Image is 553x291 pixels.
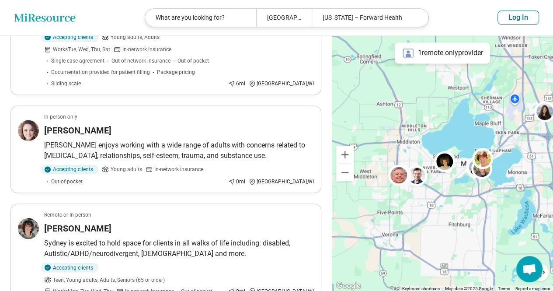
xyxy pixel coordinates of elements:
div: Accepting clients [41,165,98,174]
div: [GEOGRAPHIC_DATA] , WI [249,80,314,88]
span: Map data ©2025 Google [445,286,493,291]
div: Open chat [516,256,543,282]
span: In-network insurance [122,46,171,53]
h3: [PERSON_NAME] [44,222,111,235]
p: [PERSON_NAME] enjoys working with a wide range of adults with concerns related to [MEDICAL_DATA],... [44,140,314,161]
span: Teen, Young adults, Adults, Seniors (65 or older) [53,276,165,284]
div: 1 remote only provider [395,42,490,63]
span: Single case agreement [51,57,104,65]
p: Sydney is excited to hold space for clients in all walks of life including: disabled, Autistic/AD... [44,238,314,259]
div: [GEOGRAPHIC_DATA], [GEOGRAPHIC_DATA] [256,9,312,27]
span: Out-of-pocket [51,178,83,186]
span: Young adults, Adults [111,33,160,41]
div: 6 mi [228,80,245,88]
div: 0 mi [228,178,245,186]
div: 2 [466,156,487,177]
a: Terms (opens in new tab) [498,286,510,291]
div: What are you looking for? [145,9,256,27]
span: Out-of-pocket [177,57,209,65]
h3: [PERSON_NAME] [44,124,111,137]
div: Accepting clients [41,263,98,272]
span: Out-of-network insurance [111,57,170,65]
div: [US_STATE] – Forward Health [312,9,423,27]
button: Zoom in [336,146,354,163]
a: Report a map error [515,286,550,291]
button: Log In [497,11,539,25]
span: Package pricing [157,68,195,76]
span: Sliding scale [51,80,81,88]
button: Zoom out [336,164,354,181]
div: [GEOGRAPHIC_DATA] , WI [249,178,314,186]
p: In-person only [44,113,77,121]
p: Remote or In-person [44,211,91,219]
div: Accepting clients [41,32,98,42]
span: In-network insurance [154,165,203,173]
span: Documentation provided for patient filling [51,68,150,76]
span: Works Tue, Wed, Thu, Sat [53,46,110,53]
span: Young adults [111,165,142,173]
